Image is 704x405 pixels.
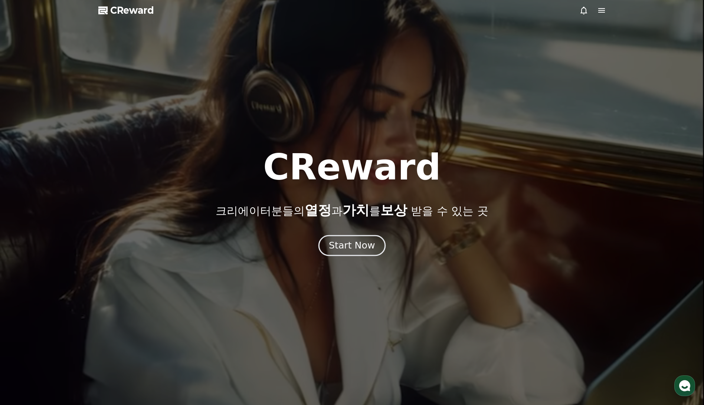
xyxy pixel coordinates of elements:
[115,246,124,252] span: 설정
[23,246,28,252] span: 홈
[318,235,386,256] button: Start Now
[2,235,49,254] a: 홈
[343,202,369,218] span: 가치
[110,4,154,16] span: CReward
[320,243,384,250] a: Start Now
[329,239,375,252] div: Start Now
[263,149,441,185] h1: CReward
[380,202,407,218] span: 보상
[98,4,154,16] a: CReward
[96,235,143,254] a: 설정
[68,247,77,253] span: 대화
[305,202,331,218] span: 열정
[49,235,96,254] a: 대화
[216,203,488,218] p: 크리에이터분들의 과 를 받을 수 있는 곳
